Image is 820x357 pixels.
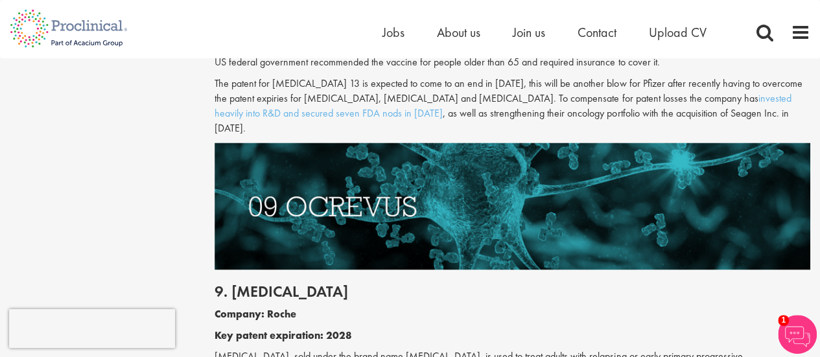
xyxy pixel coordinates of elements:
a: About us [437,24,480,41]
a: Join us [513,24,545,41]
a: invested heavily into R&D and secured seven FDA nods in [DATE] [215,91,791,120]
img: Chatbot [778,315,817,354]
b: Company: Roche [215,306,296,320]
a: Contact [578,24,616,41]
b: Key patent expiration: 2028 [215,328,352,341]
img: Drugs with patents due to expire Ocrevus [215,143,810,270]
span: 1 [778,315,789,326]
p: The patent for [MEDICAL_DATA] 13 is expected to come to an end in [DATE], this will be another bl... [215,76,810,135]
a: Upload CV [649,24,707,41]
a: Jobs [382,24,404,41]
iframe: reCAPTCHA [9,309,175,348]
h2: 9. [MEDICAL_DATA] [215,282,810,299]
